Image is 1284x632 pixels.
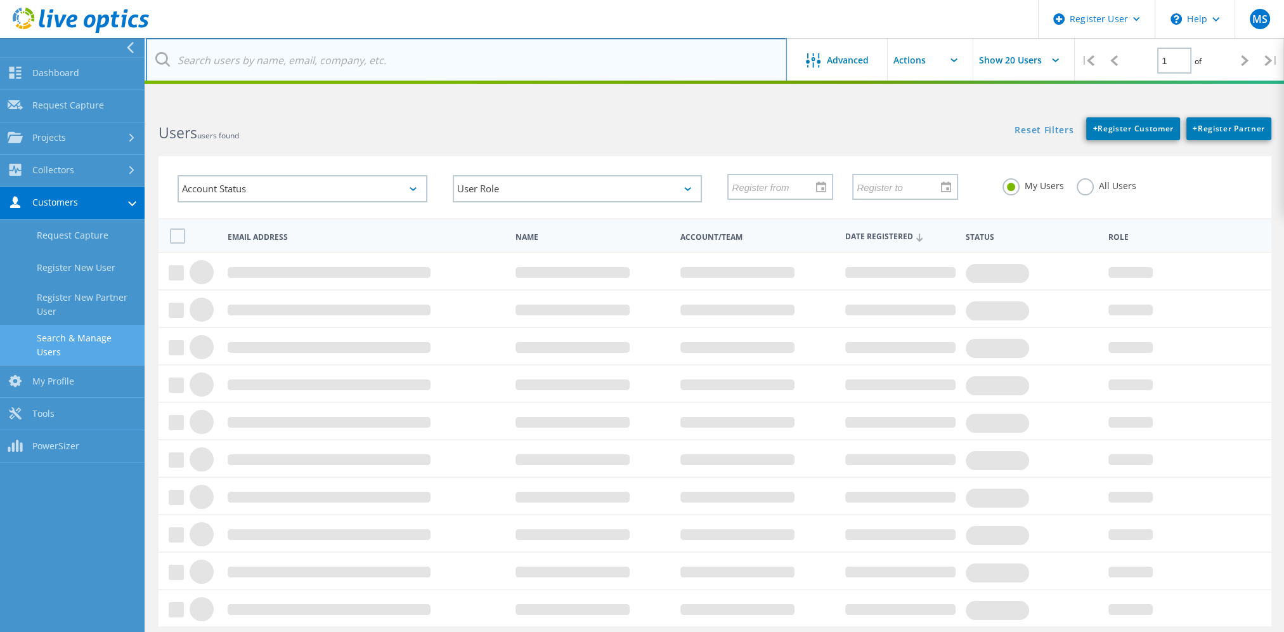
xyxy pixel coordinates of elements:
a: +Register Partner [1186,117,1271,140]
span: Account/Team [680,234,834,241]
span: Register Partner [1193,123,1265,134]
span: Name [516,234,670,241]
div: | [1258,38,1284,83]
span: Role [1108,234,1252,241]
span: of [1195,56,1202,67]
a: +Register Customer [1086,117,1180,140]
a: Reset Filters [1015,126,1073,136]
input: Register to [853,174,948,199]
span: Advanced [827,56,869,65]
span: Date Registered [845,233,955,241]
label: My Users [1002,178,1064,190]
div: User Role [453,175,703,202]
b: + [1193,123,1198,134]
span: Register Customer [1093,123,1174,134]
label: All Users [1077,178,1136,190]
div: | [1075,38,1101,83]
b: Users [159,122,197,143]
span: users found [197,130,239,141]
input: Register from [729,174,823,199]
a: Live Optics Dashboard [13,27,149,36]
input: Search users by name, email, company, etc. [146,38,787,82]
svg: \n [1171,13,1182,25]
span: Email Address [228,234,505,241]
b: + [1093,123,1098,134]
span: Status [966,234,1098,241]
span: MS [1252,14,1267,24]
div: Account Status [178,175,427,202]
